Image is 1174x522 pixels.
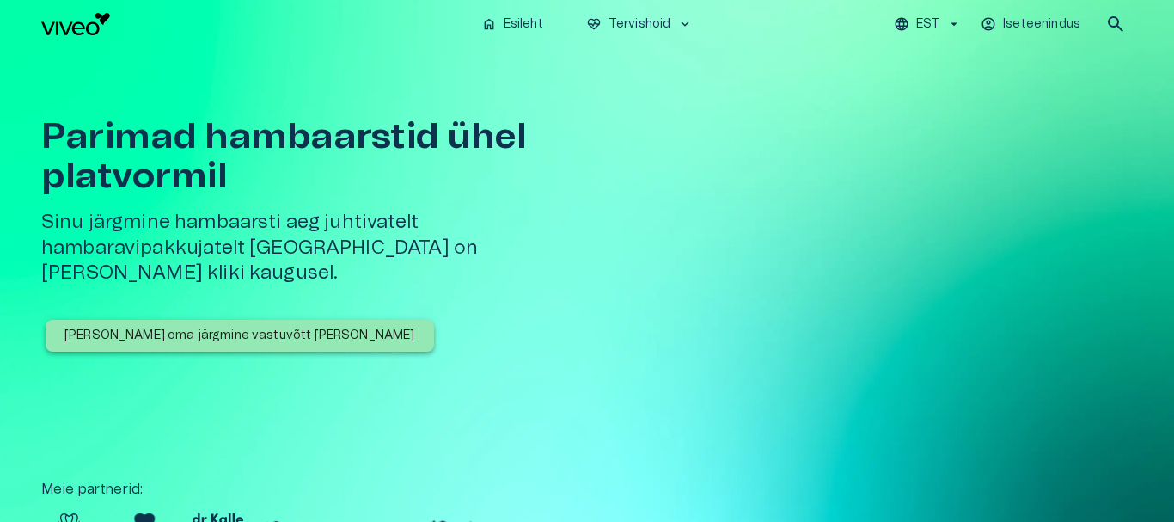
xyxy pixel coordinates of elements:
span: ecg_heart [586,16,602,32]
p: EST [916,15,939,34]
h1: Parimad hambaarstid ühel platvormil [41,117,598,196]
span: keyboard_arrow_down [677,16,693,32]
a: Navigate to homepage [41,13,468,35]
p: Esileht [504,15,543,34]
p: Tervishoid [608,15,671,34]
button: homeEsileht [474,12,552,37]
span: search [1105,14,1126,34]
button: open search modal [1098,7,1133,41]
button: ecg_heartTervishoidkeyboard_arrow_down [579,12,700,37]
p: Iseteenindus [1003,15,1080,34]
h5: Sinu järgmine hambaarsti aeg juhtivatelt hambaravipakkujatelt [GEOGRAPHIC_DATA] on [PERSON_NAME] ... [41,210,598,286]
img: Viveo logo [41,13,110,35]
button: EST [891,12,964,37]
p: Meie partnerid : [41,479,1133,500]
button: [PERSON_NAME] oma järgmine vastuvõtt [PERSON_NAME] [46,320,434,352]
p: [PERSON_NAME] oma järgmine vastuvõtt [PERSON_NAME] [64,327,415,345]
span: home [481,16,497,32]
button: Iseteenindus [978,12,1085,37]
